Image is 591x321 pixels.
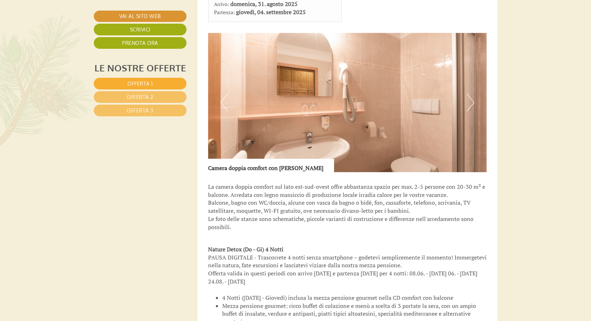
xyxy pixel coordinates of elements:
[6,19,111,41] div: Buon giorno, come possiamo aiutarla?
[11,21,108,27] div: Berghotel Zum Zirm
[208,159,334,172] div: Camera doppia comfort con [PERSON_NAME]
[124,6,155,18] div: giovedì
[208,183,487,231] p: La camera doppia comfort sul lato est-sud-ovest offre abbastanza spazio per max. 2-5 persone con ...
[236,8,306,16] b: giovedì, 04. settembre 2025
[94,37,187,49] a: Prenota ora
[222,294,487,302] li: 4 Notti ([DATE] - Giovedí) inclusa la mezza pensione gourmet nella CD comfort con balcone
[208,253,487,286] div: PAUSA DIGITALE - Trascorrete 4 notti senza smartphone – godetevi semplicemente il momento! Immerg...
[94,24,187,35] a: Scrivici
[208,33,487,172] img: image
[220,94,228,111] button: Previous
[467,94,474,111] button: Next
[208,245,487,253] div: Nature Detox (Do - Gi) 4 Notti
[94,11,187,22] a: Vai al sito web
[214,9,235,16] small: Partenza:
[11,35,108,40] small: 07:20
[245,187,279,199] button: Invia
[214,1,229,7] small: Arrivo:
[127,94,154,100] span: Offerta 2
[127,81,153,87] span: Offerta 1
[127,107,154,113] span: Offerta 3
[94,61,187,74] div: Le nostre offerte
